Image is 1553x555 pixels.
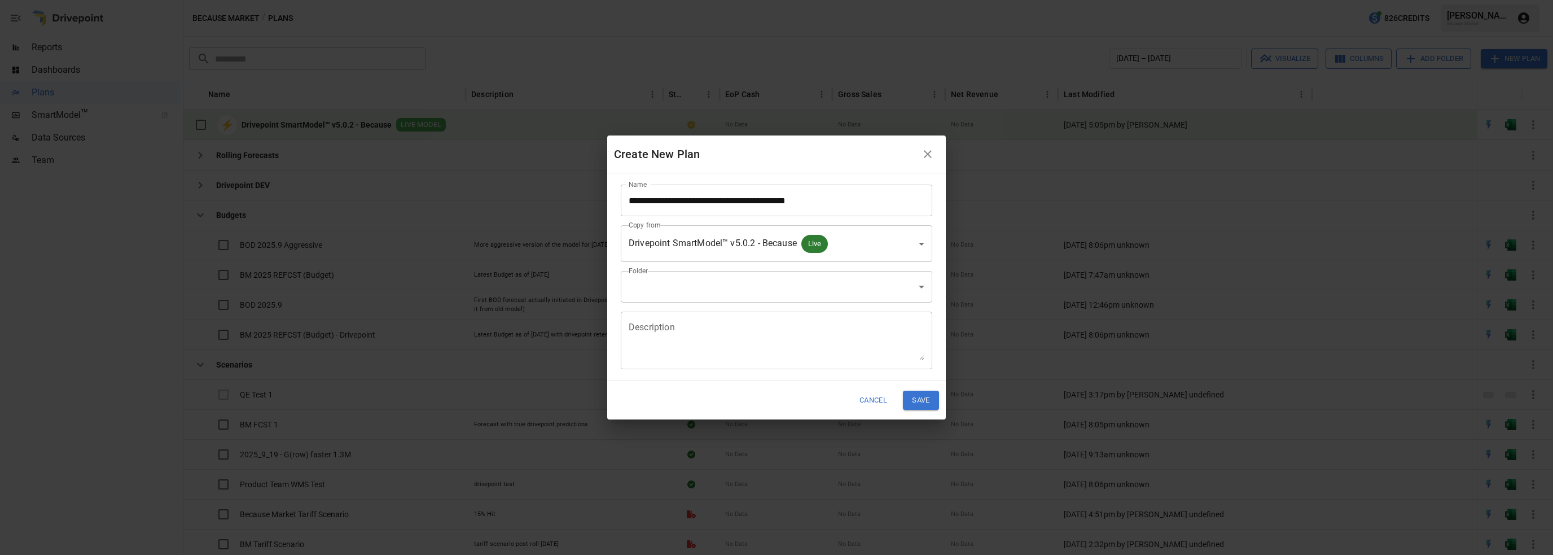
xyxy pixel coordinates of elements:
label: Folder [629,266,648,276]
button: Cancel [852,391,894,409]
div: Create New Plan [614,145,916,163]
span: Drivepoint SmartModel™ v5.0.2 - Because [629,238,797,248]
button: Save [903,391,939,409]
span: Live [801,237,828,250]
label: Copy from [629,220,661,230]
label: Name [629,180,647,189]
